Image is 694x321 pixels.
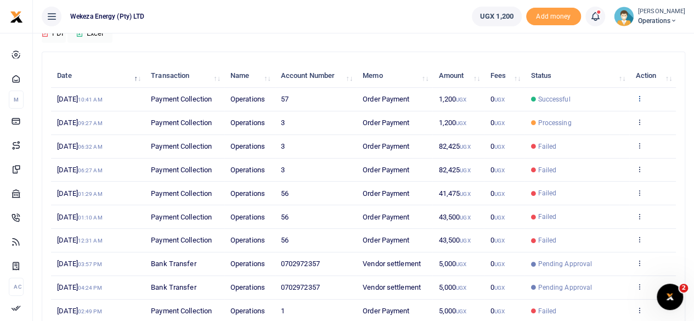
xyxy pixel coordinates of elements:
[494,261,504,267] small: UGX
[490,166,504,174] span: 0
[629,64,676,88] th: Action: activate to sort column ascending
[657,284,683,310] iframe: Intercom live chat
[78,215,103,221] small: 01:10 AM
[494,238,504,244] small: UGX
[432,64,484,88] th: Amount: activate to sort column ascending
[230,307,265,315] span: Operations
[494,285,504,291] small: UGX
[57,213,102,221] span: [DATE]
[151,189,212,198] span: Payment Collection
[281,236,289,244] span: 56
[51,64,145,88] th: Date: activate to sort column descending
[281,307,285,315] span: 1
[151,95,212,103] span: Payment Collection
[484,64,524,88] th: Fees: activate to sort column ascending
[490,236,504,244] span: 0
[230,142,265,150] span: Operations
[438,95,466,103] span: 1,200
[490,283,504,291] span: 0
[151,283,196,291] span: Bank Transfer
[10,12,23,20] a: logo-small logo-large logo-large
[472,7,522,26] a: UGX 1,200
[230,213,265,221] span: Operations
[538,212,556,222] span: Failed
[456,308,466,314] small: UGX
[538,259,592,269] span: Pending Approval
[538,165,556,175] span: Failed
[494,97,504,103] small: UGX
[281,95,289,103] span: 57
[151,142,212,150] span: Payment Collection
[57,307,101,315] span: [DATE]
[281,283,320,291] span: 0702972357
[281,166,285,174] span: 3
[538,142,556,151] span: Failed
[57,236,102,244] span: [DATE]
[57,260,101,268] span: [DATE]
[363,260,421,268] span: Vendor settlement
[456,97,466,103] small: UGX
[363,283,421,291] span: Vendor settlement
[638,7,685,16] small: [PERSON_NAME]
[281,189,289,198] span: 56
[538,306,556,316] span: Failed
[230,283,265,291] span: Operations
[460,215,470,221] small: UGX
[614,7,634,26] img: profile-user
[281,142,285,150] span: 3
[494,120,504,126] small: UGX
[230,95,265,103] span: Operations
[151,236,212,244] span: Payment Collection
[78,285,102,291] small: 04:24 PM
[526,8,581,26] span: Add money
[78,238,103,244] small: 12:31 AM
[281,260,320,268] span: 0702972357
[78,144,103,150] small: 06:32 AM
[151,166,212,174] span: Payment Collection
[456,285,466,291] small: UGX
[438,283,466,291] span: 5,000
[9,91,24,109] li: M
[460,191,470,197] small: UGX
[438,260,466,268] span: 5,000
[438,189,470,198] span: 41,475
[230,260,265,268] span: Operations
[490,307,504,315] span: 0
[151,119,212,127] span: Payment Collection
[494,144,504,150] small: UGX
[456,120,466,126] small: UGX
[460,144,470,150] small: UGX
[281,213,289,221] span: 56
[151,307,212,315] span: Payment Collection
[480,11,514,22] span: UGX 1,200
[363,213,409,221] span: Order Payment
[230,166,265,174] span: Operations
[57,119,102,127] span: [DATE]
[78,191,103,197] small: 01:29 AM
[363,236,409,244] span: Order Payment
[494,167,504,173] small: UGX
[438,142,470,150] span: 82,425
[538,118,571,128] span: Processing
[679,284,688,292] span: 2
[230,236,265,244] span: Operations
[57,95,102,103] span: [DATE]
[57,166,102,174] span: [DATE]
[438,236,470,244] span: 43,500
[538,283,592,292] span: Pending Approval
[281,119,285,127] span: 3
[526,8,581,26] li: Toup your wallet
[363,307,409,315] span: Order Payment
[66,12,149,21] span: Wekeza Energy (Pty) LTD
[494,308,504,314] small: UGX
[526,12,581,20] a: Add money
[151,260,196,268] span: Bank Transfer
[275,64,357,88] th: Account Number: activate to sort column ascending
[614,7,685,26] a: profile-user [PERSON_NAME] Operations
[57,283,101,291] span: [DATE]
[57,142,102,150] span: [DATE]
[490,142,504,150] span: 0
[494,191,504,197] small: UGX
[78,97,103,103] small: 10:41 AM
[363,189,409,198] span: Order Payment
